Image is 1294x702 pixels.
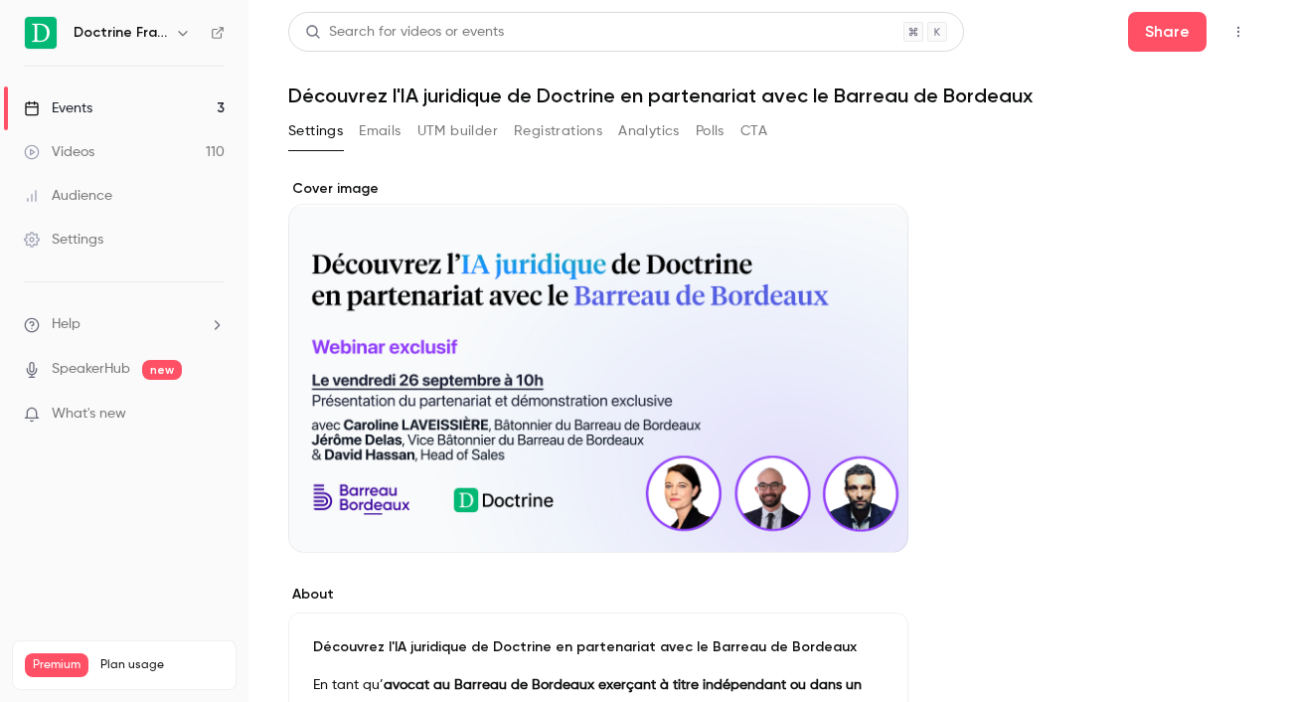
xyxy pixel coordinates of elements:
div: Settings [24,230,103,250]
span: Premium [25,653,88,677]
button: Analytics [618,115,680,147]
section: Cover image [288,179,908,553]
div: Audience [24,186,112,206]
div: Events [24,98,92,118]
h1: Découvrez l'IA juridique de Doctrine en partenariat avec le Barreau de Bordeaux [288,84,1254,107]
button: Settings [288,115,343,147]
button: Polls [696,115,725,147]
span: Help [52,314,81,335]
p: Découvrez l'IA juridique de Doctrine en partenariat avec le Barreau de Bordeaux [313,637,884,657]
button: Registrations [514,115,602,147]
div: Search for videos or events [305,22,504,43]
img: Doctrine France [25,17,57,49]
h6: Doctrine France [74,23,167,43]
button: UTM builder [417,115,498,147]
li: help-dropdown-opener [24,314,225,335]
button: Emails [359,115,401,147]
a: SpeakerHub [52,359,130,380]
span: What's new [52,404,126,425]
label: Cover image [288,179,908,199]
iframe: Noticeable Trigger [201,406,225,424]
div: Videos [24,142,94,162]
button: CTA [740,115,767,147]
span: Plan usage [100,657,224,673]
label: About [288,585,908,605]
span: new [142,360,182,380]
button: Share [1128,12,1207,52]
